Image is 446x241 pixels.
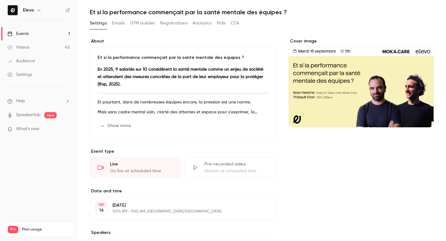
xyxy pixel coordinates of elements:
button: Show more [98,121,135,131]
div: LiveGo live at scheduled time [90,157,182,178]
div: Events [7,31,29,37]
a: SpeakerHub [16,112,41,118]
p: Mais sans cadre mental sain, clarté des attentes et espace pour s’exprimer, la motivation s’effri... [98,108,269,116]
p: Et si la performance commençait par la santé mentale des équipes ? [98,55,269,61]
label: Speakers [90,230,276,236]
iframe: Noticeable Trigger [63,126,70,132]
div: Pre-recorded videoStream at scheduled time [184,157,276,178]
div: Live [110,161,174,167]
p: Et pourtant, dans de nombreuses équipes encore, la pression est une norme. [98,99,269,106]
label: About [90,38,276,44]
strong: En 2025, 9 salariés sur 10 considèrent la santé mentale comme un enjeu de société et attendent de... [98,67,263,86]
div: Settings [7,72,32,78]
img: Elevo [8,5,18,15]
div: Videos [7,44,29,50]
button: CTA [231,18,239,28]
span: Plan usage [22,227,70,232]
button: Registrations [160,18,188,28]
div: Audience [7,58,35,64]
span: Help [16,98,25,104]
div: Pre-recorded video [204,161,269,167]
div: SEP [96,203,107,207]
span: new [44,112,57,118]
p: 16 [99,207,104,213]
h1: Et si la performance commençait par la santé mentale des équipes ? [90,8,434,16]
div: Stream at scheduled time [204,168,269,174]
p: Event type [90,148,276,155]
p: 11:00 AM - 11:45 AM, [GEOGRAPHIC_DATA]/[GEOGRAPHIC_DATA] [112,209,243,214]
h6: Elevo [23,7,34,13]
p: [DATE] [112,202,243,208]
label: Cover image [289,38,434,44]
button: Emails [112,18,125,28]
div: Go live at scheduled time [110,168,174,174]
li: help-dropdown-opener [7,98,70,104]
button: UTM builder [130,18,155,28]
button: Settings [90,18,107,28]
button: Analytics [193,18,212,28]
label: Date and time [90,188,276,194]
span: Pro [8,226,18,233]
button: Polls [217,18,226,28]
section: Cover image [289,38,434,127]
span: What's new [16,126,39,132]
